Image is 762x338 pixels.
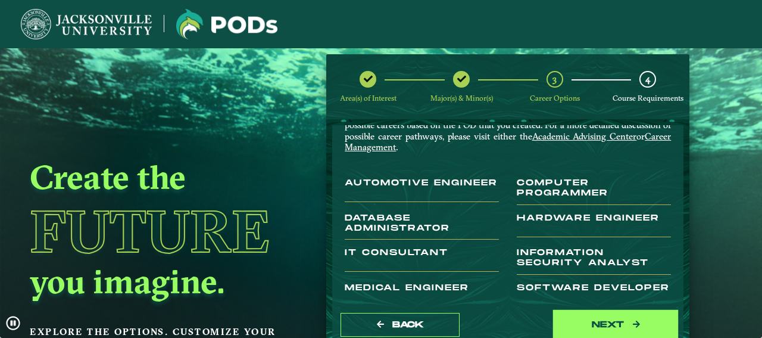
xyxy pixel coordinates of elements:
[345,283,499,307] h3: Medical Engineer
[517,213,671,237] h3: Hardware Engineer
[21,9,152,39] img: Jacksonville University logo
[517,283,671,307] h3: Software Developer
[345,131,671,153] a: Career Management
[430,94,493,103] span: Major(s) & Minor(s)
[345,178,499,202] h3: Automotive Engineer
[392,320,424,330] span: Back
[530,94,580,103] span: Career Options
[341,313,460,337] button: Back
[340,94,396,103] span: Area(s) of Interest
[645,73,650,85] span: 4
[517,248,671,275] h3: Information Security Analyst
[345,213,499,240] h3: Database Administrator
[176,9,277,39] img: Jacksonville University logo
[552,73,557,85] span: 3
[345,248,499,272] h3: IT Consultant
[532,131,637,142] a: Academic Advising Center
[30,202,298,261] h1: Future
[345,108,671,153] p: You’ve taken the first step toward your future in [DATE] job market! Here are some possible caree...
[30,156,298,198] h2: Create the
[517,178,671,205] h3: Computer Programmer
[556,313,675,337] button: next
[613,94,683,103] span: Course Requirements
[30,261,298,302] h2: you imagine.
